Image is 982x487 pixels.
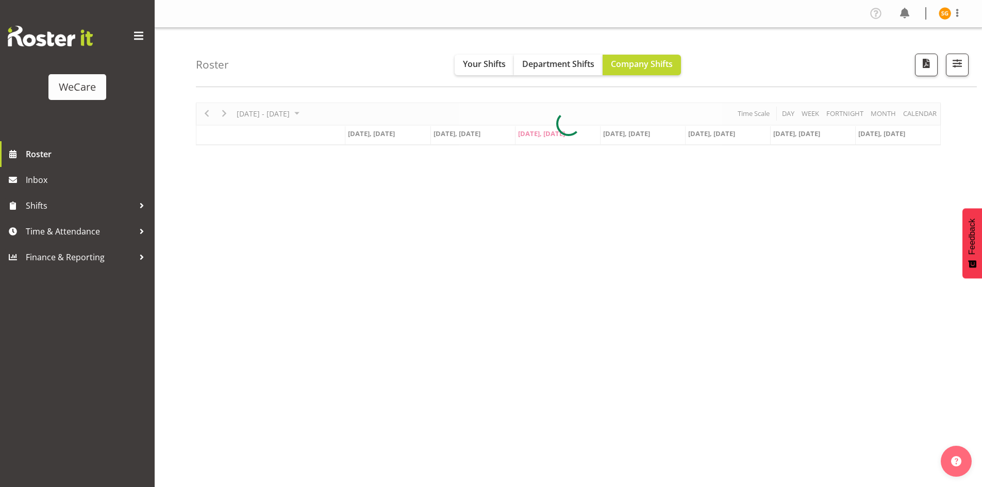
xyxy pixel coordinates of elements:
[951,456,961,466] img: help-xxl-2.png
[463,58,506,70] span: Your Shifts
[946,54,969,76] button: Filter Shifts
[603,55,681,75] button: Company Shifts
[26,172,149,188] span: Inbox
[968,219,977,255] span: Feedback
[514,55,603,75] button: Department Shifts
[59,79,96,95] div: WeCare
[8,26,93,46] img: Rosterit website logo
[939,7,951,20] img: sanjita-gurung11279.jpg
[26,146,149,162] span: Roster
[196,59,229,71] h4: Roster
[962,208,982,278] button: Feedback - Show survey
[522,58,594,70] span: Department Shifts
[455,55,514,75] button: Your Shifts
[915,54,938,76] button: Download a PDF of the roster according to the set date range.
[611,58,673,70] span: Company Shifts
[26,224,134,239] span: Time & Attendance
[26,249,134,265] span: Finance & Reporting
[26,198,134,213] span: Shifts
